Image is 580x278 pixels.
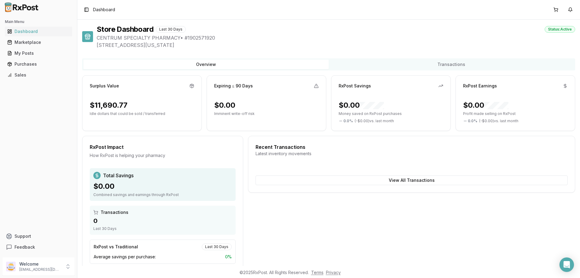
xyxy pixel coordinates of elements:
[343,119,353,123] span: 0.0 %
[479,119,518,123] span: ( - $0.00 ) vs. last month
[2,242,75,253] button: Feedback
[93,226,232,231] div: Last 30 Days
[2,59,75,69] button: Purchases
[19,267,61,272] p: [EMAIL_ADDRESS][DOMAIN_NAME]
[256,143,568,151] div: Recent Transactions
[468,119,477,123] span: 0.0 %
[19,261,61,267] p: Welcome
[225,254,232,260] span: 0 %
[256,151,568,157] div: Latest inventory movements
[214,83,253,89] div: Expiring ≤ 90 Days
[463,83,497,89] div: RxPost Earnings
[90,143,236,151] div: RxPost Impact
[311,270,324,275] a: Terms
[103,172,134,179] span: Total Savings
[559,257,574,272] div: Open Intercom Messenger
[97,25,153,34] h1: Store Dashboard
[7,39,70,45] div: Marketplace
[339,83,371,89] div: RxPost Savings
[7,28,70,34] div: Dashboard
[5,37,72,48] a: Marketplace
[326,270,341,275] a: Privacy
[545,26,575,33] div: Status: Active
[97,41,575,49] span: [STREET_ADDRESS][US_STATE]
[5,48,72,59] a: My Posts
[214,111,319,116] p: Imminent write-off risk
[94,244,138,250] div: RxPost vs Traditional
[7,50,70,56] div: My Posts
[463,100,508,110] div: $0.00
[5,26,72,37] a: Dashboard
[355,119,394,123] span: ( - $0.00 ) vs. last month
[2,231,75,242] button: Support
[5,59,72,70] a: Purchases
[93,7,115,13] span: Dashboard
[90,83,119,89] div: Surplus Value
[101,209,128,215] span: Transactions
[93,7,115,13] nav: breadcrumb
[2,70,75,80] button: Sales
[93,192,232,197] div: Combined savings and earnings through RxPost
[6,262,16,271] img: User avatar
[2,27,75,36] button: Dashboard
[90,111,194,116] p: Idle dollars that could be sold / transferred
[2,2,41,12] img: RxPost Logo
[2,48,75,58] button: My Posts
[83,60,329,69] button: Overview
[93,182,232,191] div: $0.00
[90,152,236,159] div: How RxPost is helping your pharmacy
[97,34,575,41] span: CENTRUM SPECIALTY PHARMACY • # 1902571920
[93,217,232,225] div: 0
[94,254,156,260] span: Average savings per purchase:
[90,100,127,110] div: $11,690.77
[214,100,235,110] div: $0.00
[2,38,75,47] button: Marketplace
[339,111,443,116] p: Money saved on RxPost purchases
[156,26,186,33] div: Last 30 Days
[7,61,70,67] div: Purchases
[463,111,568,116] p: Profit made selling on RxPost
[14,244,35,250] span: Feedback
[5,70,72,80] a: Sales
[7,72,70,78] div: Sales
[339,100,384,110] div: $0.00
[5,19,72,24] h2: Main Menu
[329,60,574,69] button: Transactions
[256,175,568,185] button: View All Transactions
[202,244,232,250] div: Last 30 Days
